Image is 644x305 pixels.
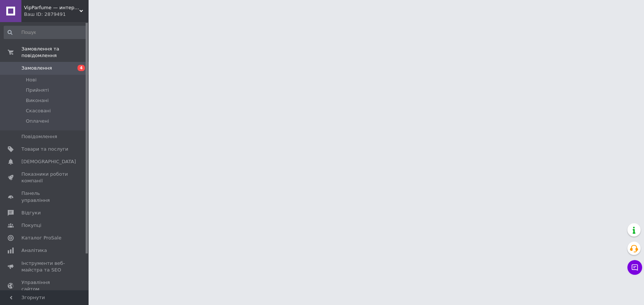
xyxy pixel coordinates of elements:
div: Ваш ID: 2879491 [24,11,89,18]
span: Інструменти веб-майстра та SEO [21,260,68,273]
span: Нові [26,77,37,83]
input: Пошук [4,26,87,39]
span: Каталог ProSale [21,235,61,241]
span: Панель управління [21,190,68,203]
span: Повідомлення [21,133,57,140]
span: Скасовані [26,108,51,114]
span: Управління сайтом [21,279,68,292]
span: Замовлення [21,65,52,71]
span: Прийняті [26,87,49,94]
span: Показники роботи компанії [21,171,68,184]
span: VipParfume — интернет-магазин парфюмерии и косметики [24,4,79,11]
span: Замовлення та повідомлення [21,46,89,59]
span: Оплачені [26,118,49,125]
span: Виконані [26,97,49,104]
span: Покупці [21,222,41,229]
span: [DEMOGRAPHIC_DATA] [21,158,76,165]
span: Аналітика [21,247,47,254]
span: 4 [78,65,85,71]
span: Товари та послуги [21,146,68,152]
span: Відгуки [21,210,41,216]
button: Чат з покупцем [627,260,642,275]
